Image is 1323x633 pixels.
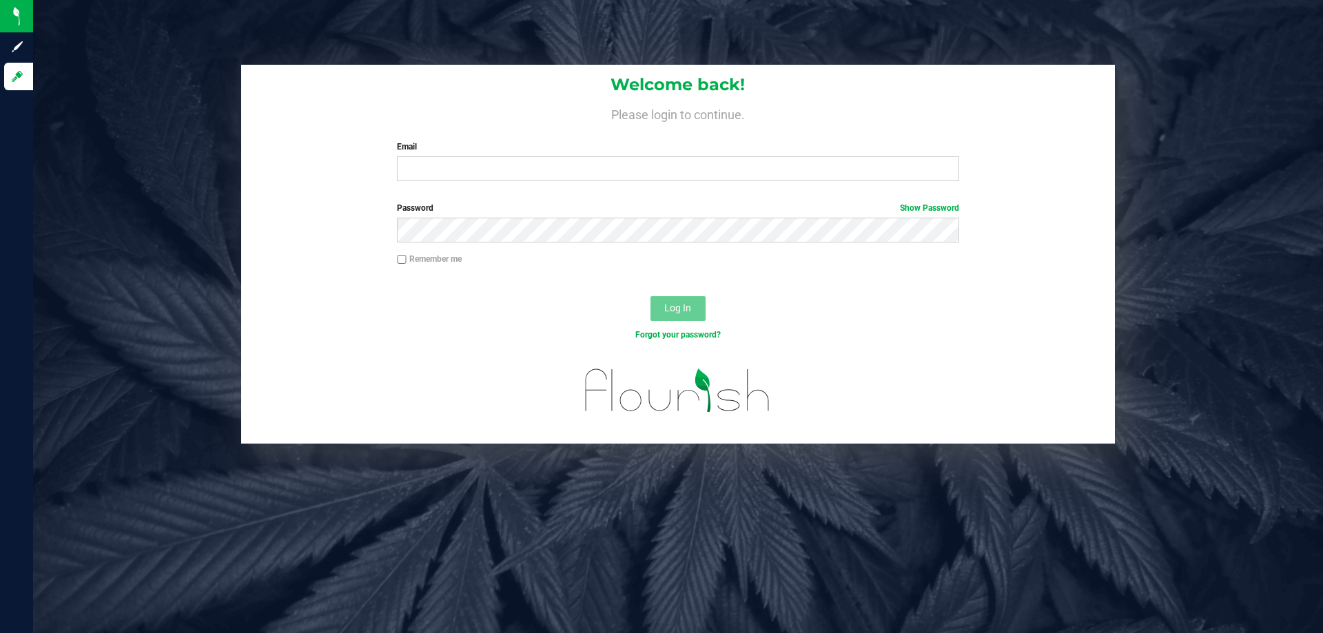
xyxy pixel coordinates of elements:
[397,203,433,213] span: Password
[650,296,706,321] button: Log In
[635,330,721,340] a: Forgot your password?
[900,203,959,213] a: Show Password
[10,40,24,54] inline-svg: Sign up
[241,76,1115,94] h1: Welcome back!
[397,141,958,153] label: Email
[664,302,691,313] span: Log In
[397,255,407,264] input: Remember me
[397,253,462,265] label: Remember me
[10,70,24,83] inline-svg: Log in
[568,355,787,426] img: flourish_logo.svg
[241,105,1115,121] h4: Please login to continue.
